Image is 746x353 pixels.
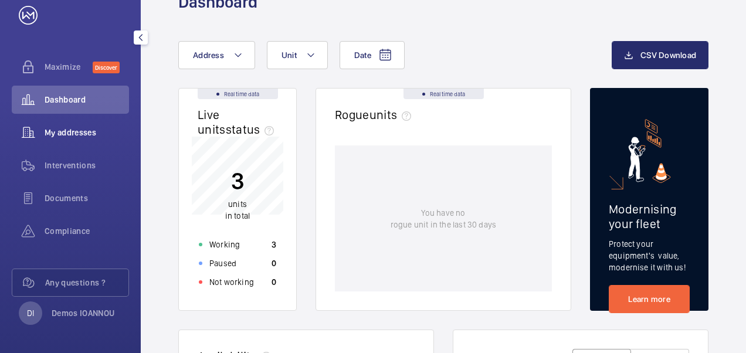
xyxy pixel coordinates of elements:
p: Working [209,239,240,250]
img: marketing-card.svg [628,119,671,183]
span: Compliance [45,225,129,237]
span: CSV Download [640,50,696,60]
h2: Live units [198,107,279,137]
p: You have no rogue unit in the last 30 days [391,207,496,230]
h2: Rogue [335,107,416,122]
p: Demos IOANNOU [52,307,115,319]
span: Address [193,50,224,60]
span: Interventions [45,159,129,171]
span: units [228,199,247,209]
p: Not working [209,276,254,288]
span: Discover [93,62,120,73]
div: Real time data [403,89,484,99]
p: in total [225,198,250,222]
button: Address [178,41,255,69]
p: 0 [272,276,276,288]
p: 0 [272,257,276,269]
button: Unit [267,41,328,69]
p: Protect your equipment's value, modernise it with us! [609,238,690,273]
p: DI [27,307,34,319]
span: Unit [282,50,297,60]
span: Documents [45,192,129,204]
button: Date [340,41,405,69]
div: Real time data [198,89,278,99]
span: Dashboard [45,94,129,106]
span: Maximize [45,61,93,73]
span: status [226,122,279,137]
p: Paused [209,257,236,269]
h2: Modernising your fleet [609,202,690,231]
span: Date [354,50,371,60]
button: CSV Download [612,41,708,69]
a: Learn more [609,285,690,313]
p: 3 [225,166,250,195]
p: 3 [272,239,276,250]
span: units [369,107,416,122]
span: Any questions ? [45,277,128,288]
span: My addresses [45,127,129,138]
